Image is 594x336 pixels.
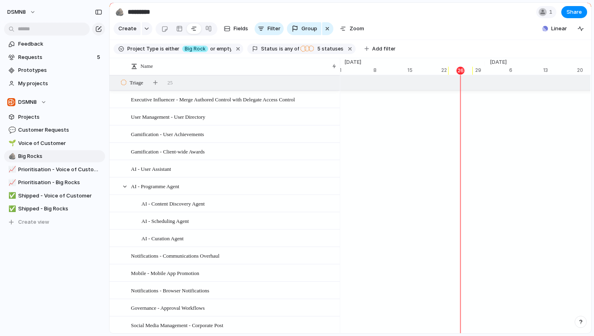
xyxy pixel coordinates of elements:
[268,25,280,33] span: Filter
[4,176,105,189] a: 📈Prioritisation - Big Rocks
[115,6,124,17] div: 🪨
[4,111,105,123] a: Projects
[8,139,14,148] div: 🌱
[407,67,441,74] div: 15
[18,98,37,106] span: DSMN8
[167,79,173,87] span: 25
[234,25,248,33] span: Fields
[131,251,219,260] span: Notifications - Communications Overhaul
[255,22,284,35] button: Filter
[130,79,143,87] span: Triage
[4,96,105,108] button: DSMN8
[118,25,137,33] span: Create
[551,25,567,33] span: Linear
[457,67,465,75] div: 26
[315,45,343,52] span: statuses
[4,51,105,63] a: Requests5
[131,268,199,277] span: Mobile - Mobile App Promotion
[141,216,189,225] span: AI - Scheduling Agent
[18,166,102,174] span: Prioritisation - Voice of Customer
[339,67,373,74] div: 1
[4,203,105,215] a: ✅Shipped - Big Rocks
[18,113,102,121] span: Projects
[8,165,14,174] div: 📈
[18,66,102,74] span: Prototypes
[7,152,15,160] button: 🪨
[141,233,183,243] span: AI - Curation Agent
[131,320,223,330] span: Social Media Management - Corporate Post
[4,6,40,19] button: DSMN8
[185,45,206,52] span: Big Rock
[4,124,105,136] a: 💬Customer Requests
[4,164,105,176] a: 📈Prioritisation - Voice of Customer
[164,45,180,52] span: either
[131,164,171,173] span: AI - User Assistant
[181,44,233,53] button: Big Rockor empty
[283,45,299,52] span: any of
[131,181,179,191] span: AI - Programme Agent
[7,192,15,200] button: ✅
[7,126,15,134] button: 💬
[567,8,582,16] span: Share
[114,22,141,35] button: Create
[549,8,555,16] span: 1
[543,67,577,74] div: 13
[261,45,278,52] span: Status
[372,45,396,52] span: Add filter
[160,45,164,52] span: is
[4,137,105,149] a: 🌱Voice of Customer
[131,94,295,104] span: Executive Influencer - Merge Authored Control with Delegate Access Control
[4,78,105,90] a: My projects
[561,6,587,18] button: Share
[131,112,205,121] span: User Management - User Directory
[301,25,317,33] span: Group
[350,25,364,33] span: Zoom
[18,80,102,88] span: My projects
[8,126,14,135] div: 💬
[4,190,105,202] div: ✅Shipped - Voice of Customer
[287,22,321,35] button: Group
[221,22,251,35] button: Fields
[18,139,102,147] span: Voice of Customer
[315,46,322,52] span: 5
[131,286,209,295] span: Notifications - Browser Notifications
[18,53,95,61] span: Requests
[131,303,204,312] span: Governance - Approval Workflows
[97,53,102,61] span: 5
[113,6,126,19] button: 🪨
[158,44,181,53] button: iseither
[8,204,14,214] div: ✅
[278,44,301,53] button: isany of
[279,45,283,52] span: is
[209,45,232,52] span: or empty
[7,178,15,187] button: 📈
[18,178,102,187] span: Prioritisation - Big Rocks
[539,23,570,35] button: Linear
[131,129,204,139] span: Gamification - User Achievements
[127,45,158,52] span: Project Type
[485,58,512,66] span: [DATE]
[18,152,102,160] span: Big Rocks
[441,67,475,74] div: 22
[18,40,102,48] span: Feedback
[373,67,407,74] div: 8
[509,67,543,74] div: 6
[7,205,15,213] button: ✅
[4,64,105,76] a: Prototypes
[18,205,102,213] span: Shipped - Big Rocks
[475,67,485,74] div: 29
[300,44,345,53] button: 5 statuses
[18,218,49,226] span: Create view
[4,150,105,162] a: 🪨Big Rocks
[7,139,15,147] button: 🌱
[4,38,105,50] a: Feedback
[8,178,14,187] div: 📈
[339,58,366,66] span: [DATE]
[141,199,205,208] span: AI - Content Discovery Agent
